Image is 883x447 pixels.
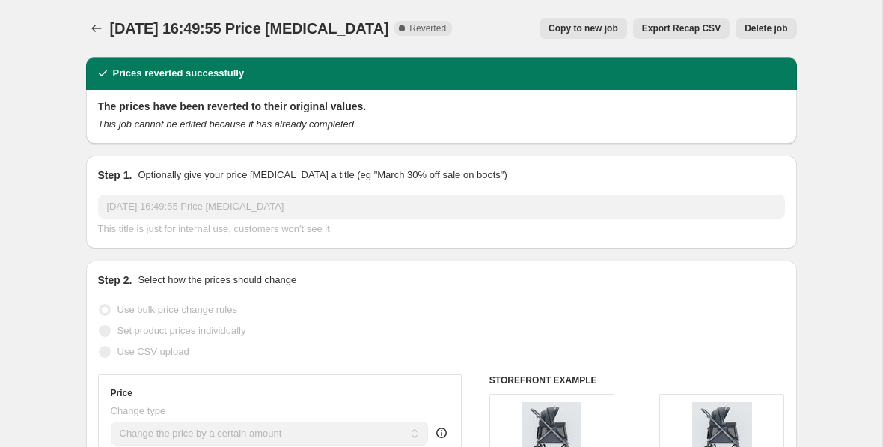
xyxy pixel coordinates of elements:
h2: Step 2. [98,273,132,288]
span: Export Recap CSV [642,22,721,34]
i: This job cannot be edited because it has already completed. [98,118,357,130]
p: Select how the prices should change [138,273,296,288]
button: Copy to new job [540,18,627,39]
h2: The prices have been reverted to their original values. [98,99,785,114]
button: Delete job [736,18,796,39]
button: Export Recap CSV [633,18,730,39]
h2: Prices reverted successfully [113,66,245,81]
span: Reverted [409,22,446,34]
h2: Step 1. [98,168,132,183]
span: Set product prices individually [117,325,246,336]
span: Change type [111,405,166,416]
h3: Price [111,387,132,399]
button: Price change jobs [86,18,107,39]
span: Use bulk price change rules [117,304,237,315]
span: This title is just for internal use, customers won't see it [98,223,330,234]
span: Copy to new job [549,22,618,34]
span: [DATE] 16:49:55 Price [MEDICAL_DATA] [110,20,389,37]
div: help [434,425,449,440]
p: Optionally give your price [MEDICAL_DATA] a title (eg "March 30% off sale on boots") [138,168,507,183]
h6: STOREFRONT EXAMPLE [489,374,785,386]
span: Delete job [745,22,787,34]
input: 30% off holiday sale [98,195,785,219]
span: Use CSV upload [117,346,189,357]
